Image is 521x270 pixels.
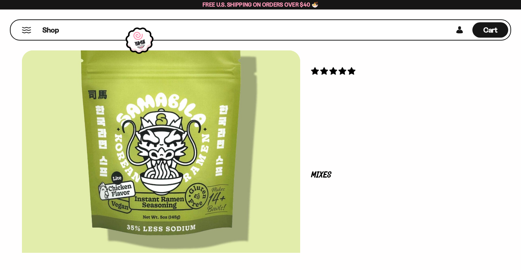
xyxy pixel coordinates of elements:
[311,172,488,179] p: Mixes
[203,1,318,8] span: Free U.S. Shipping on Orders over $40 🍜
[42,22,59,38] a: Shop
[22,27,31,33] button: Mobile Menu Trigger
[311,66,357,76] span: 5.00 stars
[472,20,508,40] a: Cart
[483,26,498,34] span: Cart
[42,25,59,35] span: Shop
